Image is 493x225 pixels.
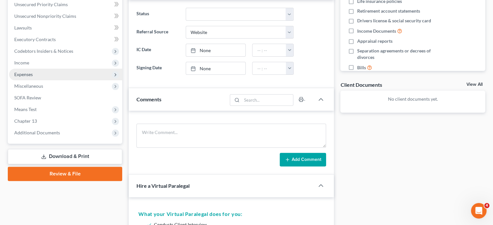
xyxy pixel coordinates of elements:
p: No client documents yet. [346,96,480,102]
span: Hire a Virtual Paralegal [136,183,190,189]
span: Chapter 13 [14,118,37,124]
input: Search... [242,95,293,106]
label: Referral Source [133,26,182,39]
input: -- : -- [252,44,286,56]
label: Signing Date [133,62,182,75]
div: Client Documents [340,81,382,88]
a: Lawsuits [9,22,122,34]
a: SOFA Review [9,92,122,104]
label: Status [133,8,182,21]
iframe: Intercom live chat [471,203,487,219]
span: Unsecured Nonpriority Claims [14,13,76,19]
span: Executory Contracts [14,37,56,42]
a: View All [466,82,483,87]
span: Lawsuits [14,25,32,30]
h5: What your Virtual Paralegal does for you: [138,210,324,218]
span: SOFA Review [14,95,41,100]
a: Download & Print [8,149,122,164]
a: Review & File [8,167,122,181]
label: IC Date [133,44,182,57]
span: Means Test [14,107,37,112]
a: Executory Contracts [9,34,122,45]
a: None [186,62,246,74]
span: Income Documents [357,28,396,34]
span: Separation agreements or decrees of divorces [357,48,443,61]
a: Unsecured Nonpriority Claims [9,10,122,22]
span: Drivers license & social security card [357,17,431,24]
span: Codebtors Insiders & Notices [14,48,73,54]
span: Retirement account statements [357,8,420,14]
a: None [186,44,246,56]
span: Expenses [14,72,33,77]
span: Unsecured Priority Claims [14,2,68,7]
span: Additional Documents [14,130,60,135]
span: 4 [484,203,489,208]
span: Miscellaneous [14,83,43,89]
input: -- : -- [252,62,286,74]
span: Income [14,60,29,65]
span: Appraisal reports [357,38,393,44]
span: Comments [136,96,161,102]
span: Bills [357,64,366,71]
button: Add Comment [280,153,326,166]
